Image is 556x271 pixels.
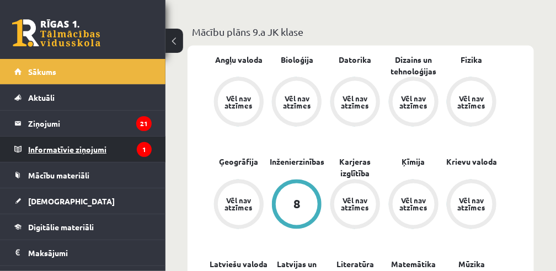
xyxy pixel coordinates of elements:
a: Angļu valoda [215,54,263,66]
a: Ģeogrāfija [219,156,258,168]
div: Vēl nav atzīmes [223,197,254,212]
div: Vēl nav atzīmes [398,95,429,109]
a: Matemātika [391,259,436,270]
a: Vēl nav atzīmes [268,77,327,129]
a: Literatūra [336,259,374,270]
div: Vēl nav atzīmes [456,197,487,212]
a: Vēl nav atzīmes [326,180,384,231]
a: Fizika [461,54,483,66]
span: Mācību materiāli [28,170,89,180]
a: Digitālie materiāli [14,214,152,240]
a: Mūzika [458,259,485,270]
a: Vēl nav atzīmes [326,77,384,129]
a: Vēl nav atzīmes [442,77,501,129]
a: Maksājumi [14,240,152,265]
div: 8 [293,198,301,210]
i: 21 [136,116,152,131]
a: Mācību materiāli [14,162,152,188]
a: Datorika [339,54,371,66]
a: Latviešu valoda [210,259,268,270]
a: Ķīmija [402,156,425,168]
a: Dizains un tehnoloģijas [384,54,443,77]
a: Rīgas 1. Tālmācības vidusskola [12,19,100,47]
a: Vēl nav atzīmes [442,180,501,231]
a: Vēl nav atzīmes [210,77,268,129]
div: Vēl nav atzīmes [340,197,371,212]
span: Digitālie materiāli [28,222,94,232]
div: Vēl nav atzīmes [340,95,371,109]
a: Inženierzinības [270,156,324,168]
legend: Ziņojumi [28,111,152,136]
a: Bioloģija [281,54,313,66]
a: Vēl nav atzīmes [210,180,268,231]
p: Mācību plāns 9.a JK klase [192,24,530,39]
span: Sākums [28,67,56,77]
legend: Maksājumi [28,240,152,265]
a: Aktuāli [14,85,152,110]
div: Vēl nav atzīmes [281,95,312,109]
a: Ziņojumi21 [14,111,152,136]
a: Sākums [14,59,152,84]
span: [DEMOGRAPHIC_DATA] [28,196,115,206]
i: 1 [137,142,152,157]
div: Vēl nav atzīmes [223,95,254,109]
a: Karjeras izglītība [326,156,384,180]
a: 8 [268,180,327,231]
a: Informatīvie ziņojumi1 [14,137,152,162]
legend: Informatīvie ziņojumi [28,137,152,162]
span: Aktuāli [28,93,55,102]
a: Vēl nav atzīmes [384,180,443,231]
div: Vēl nav atzīmes [456,95,487,109]
div: Vēl nav atzīmes [398,197,429,212]
a: Krievu valoda [446,156,497,168]
a: [DEMOGRAPHIC_DATA] [14,188,152,214]
a: Vēl nav atzīmes [384,77,443,129]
